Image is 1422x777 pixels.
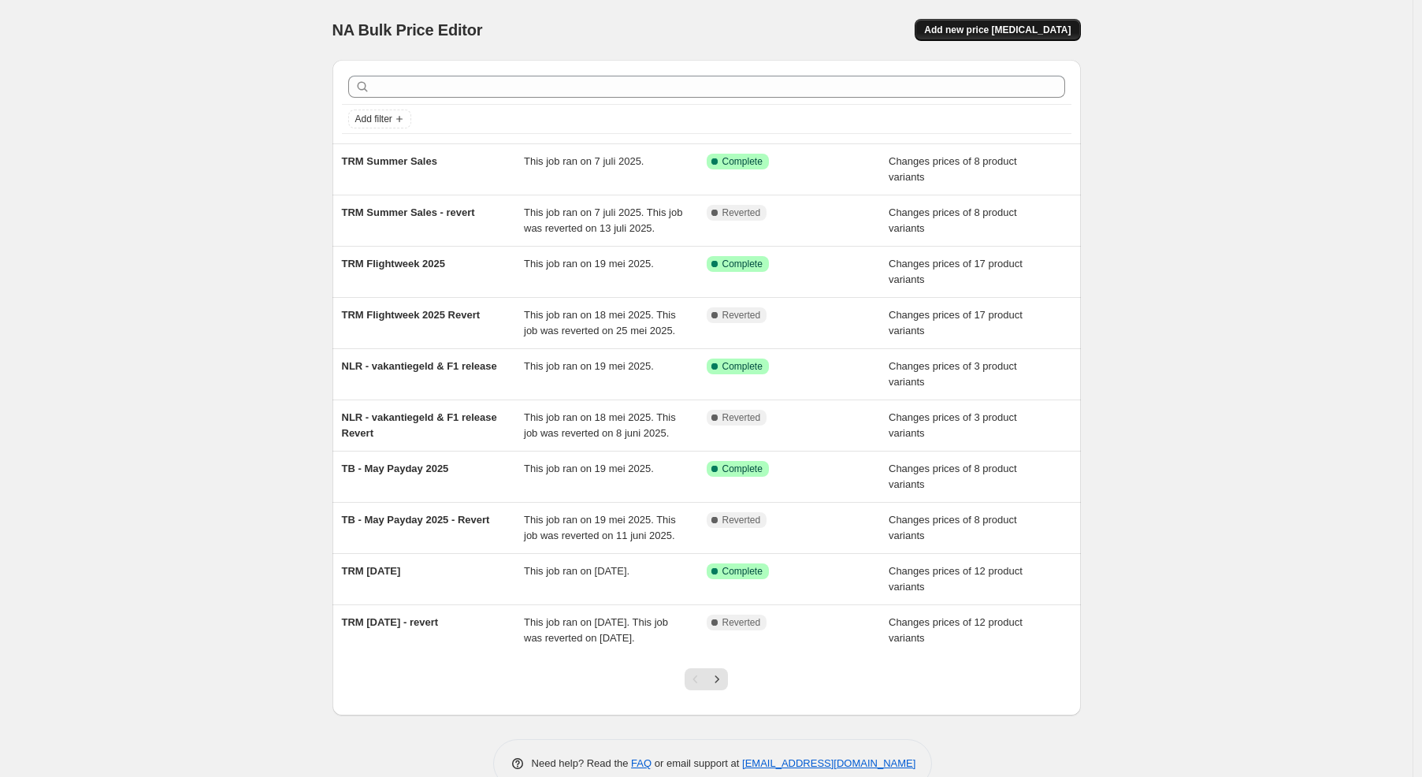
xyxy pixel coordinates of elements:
span: Need help? Read the [532,757,632,769]
span: TRM Flightweek 2025 Revert [342,309,481,321]
span: TRM Summer Sales - revert [342,206,475,218]
span: This job ran on 19 mei 2025. This job was reverted on 11 juni 2025. [524,514,676,541]
span: Complete [722,258,763,270]
span: This job ran on 19 mei 2025. [524,258,654,270]
span: Complete [722,155,763,168]
span: NLR - vakantiegeld & F1 release Revert [342,411,497,439]
span: Reverted [722,206,761,219]
a: [EMAIL_ADDRESS][DOMAIN_NAME] [742,757,915,769]
a: FAQ [631,757,652,769]
span: This job ran on 19 mei 2025. [524,463,654,474]
span: Complete [722,463,763,475]
span: TRM Summer Sales [342,155,437,167]
span: Reverted [722,514,761,526]
span: Reverted [722,411,761,424]
span: NA Bulk Price Editor [332,21,483,39]
span: Changes prices of 3 product variants [889,411,1017,439]
span: This job ran on 19 mei 2025. [524,360,654,372]
span: Changes prices of 3 product variants [889,360,1017,388]
span: Changes prices of 12 product variants [889,616,1023,644]
span: TB - May Payday 2025 - Revert [342,514,490,526]
span: Add filter [355,113,392,125]
button: Next [706,668,728,690]
span: Changes prices of 8 product variants [889,206,1017,234]
span: This job ran on 7 juli 2025. This job was reverted on 13 juli 2025. [524,206,682,234]
button: Add filter [348,110,411,128]
span: Changes prices of 17 product variants [889,258,1023,285]
span: TRM [DATE] [342,565,401,577]
span: Changes prices of 8 product variants [889,155,1017,183]
span: TRM [DATE] - revert [342,616,439,628]
span: Reverted [722,309,761,322]
button: Add new price [MEDICAL_DATA] [915,19,1080,41]
span: NLR - vakantiegeld & F1 release [342,360,497,372]
span: This job ran on 18 mei 2025. This job was reverted on 8 juni 2025. [524,411,676,439]
span: Changes prices of 12 product variants [889,565,1023,593]
nav: Pagination [685,668,728,690]
span: TRM Flightweek 2025 [342,258,445,270]
span: Complete [722,565,763,578]
span: Complete [722,360,763,373]
span: This job ran on 18 mei 2025. This job was reverted on 25 mei 2025. [524,309,676,336]
span: This job ran on 7 juli 2025. [524,155,644,167]
span: Reverted [722,616,761,629]
span: or email support at [652,757,742,769]
span: Add new price [MEDICAL_DATA] [924,24,1071,36]
span: Changes prices of 8 product variants [889,463,1017,490]
span: Changes prices of 17 product variants [889,309,1023,336]
span: This job ran on [DATE]. This job was reverted on [DATE]. [524,616,668,644]
span: TB - May Payday 2025 [342,463,449,474]
span: Changes prices of 8 product variants [889,514,1017,541]
span: This job ran on [DATE]. [524,565,629,577]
